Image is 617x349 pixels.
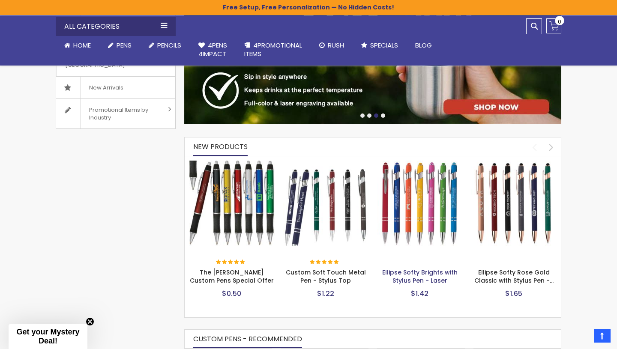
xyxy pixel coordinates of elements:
[286,268,366,285] a: Custom Soft Touch Metal Pen - Stylus Top
[56,99,175,128] a: Promotional Items by Industry
[382,268,458,285] a: Ellipse Softy Brights with Stylus Pen - Laser
[193,142,248,152] span: New Products
[471,160,557,167] a: Ellipse Softy Rose Gold Classic with Stylus Pen - Silver Laser
[311,36,353,55] a: Rush
[283,160,369,167] a: Custom Soft Touch Metal Pen - Stylus Top
[353,36,407,55] a: Specials
[56,36,99,55] a: Home
[471,161,557,246] img: Ellipse Softy Rose Gold Classic with Stylus Pen - Silver Laser
[190,268,274,285] a: The [PERSON_NAME] Custom Pens Special Offer
[415,41,432,50] span: Blog
[328,41,344,50] span: Rush
[56,17,176,36] div: All Categories
[140,36,190,55] a: Pencils
[474,268,554,285] a: Ellipse Softy Rose Gold Classic with Stylus Pen -…
[283,161,369,246] img: Custom Soft Touch Metal Pen - Stylus Top
[317,289,334,298] span: $1.22
[80,77,132,99] span: New Arrivals
[505,289,522,298] span: $1.65
[544,140,559,155] div: next
[411,289,428,298] span: $1.42
[56,77,175,99] a: New Arrivals
[377,160,463,167] a: Ellipse Softy Brights with Stylus Pen - Laser
[407,36,440,55] a: Blog
[86,317,94,326] button: Close teaser
[377,161,463,246] img: Ellipse Softy Brights with Stylus Pen - Laser
[527,140,542,155] div: prev
[80,99,165,128] span: Promotional Items by Industry
[216,260,246,265] div: 100%
[16,328,79,345] span: Get your Mystery Deal!
[189,161,275,246] img: The Barton Custom Pens Special Offer
[99,36,140,55] a: Pens
[546,18,561,33] a: 0
[157,41,181,50] span: Pencils
[310,260,340,265] div: 100%
[244,41,302,58] span: 4PROMOTIONAL ITEMS
[594,329,611,343] a: Top
[558,18,561,26] span: 0
[117,41,132,50] span: Pens
[73,41,91,50] span: Home
[9,324,87,349] div: Get your Mystery Deal!Close teaser
[236,36,311,64] a: 4PROMOTIONALITEMS
[193,334,302,344] span: CUSTOM PENS - RECOMMENDED
[222,289,241,298] span: $0.50
[370,41,398,50] span: Specials
[189,160,275,167] a: The Barton Custom Pens Special Offer
[198,41,227,58] span: 4Pens 4impact
[190,36,236,64] a: 4Pens4impact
